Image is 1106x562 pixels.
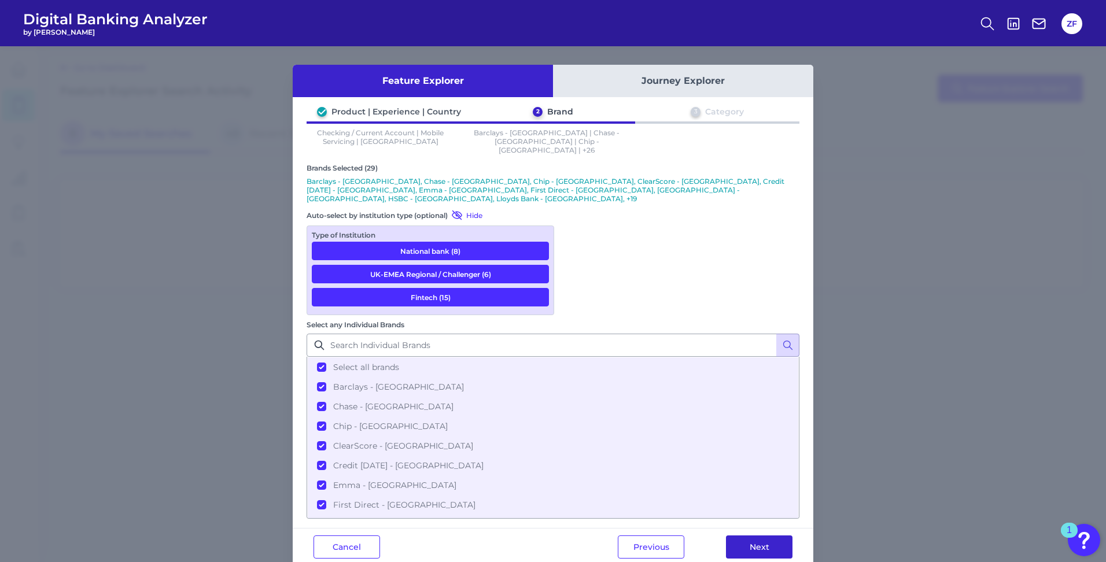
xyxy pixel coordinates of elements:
[333,480,456,490] span: Emma - [GEOGRAPHIC_DATA]
[307,320,404,329] label: Select any Individual Brands
[333,441,473,451] span: ClearScore - [GEOGRAPHIC_DATA]
[553,65,813,97] button: Journey Explorer
[307,164,799,172] div: Brands Selected (29)
[308,456,798,475] button: Credit [DATE] - [GEOGRAPHIC_DATA]
[533,107,543,117] div: 2
[333,500,475,510] span: First Direct - [GEOGRAPHIC_DATA]
[293,65,553,97] button: Feature Explorer
[1061,13,1082,34] button: ZF
[308,357,798,377] button: Select all brands
[314,535,380,559] button: Cancel
[23,10,208,28] span: Digital Banking Analyzer
[307,177,799,203] p: Barclays - [GEOGRAPHIC_DATA], Chase - [GEOGRAPHIC_DATA], Chip - [GEOGRAPHIC_DATA], ClearScore - [...
[23,28,208,36] span: by [PERSON_NAME]
[547,106,573,117] div: Brand
[307,334,799,357] input: Search Individual Brands
[1067,530,1072,545] div: 1
[333,401,454,412] span: Chase - [GEOGRAPHIC_DATA]
[333,382,464,392] span: Barclays - [GEOGRAPHIC_DATA]
[308,436,798,456] button: ClearScore - [GEOGRAPHIC_DATA]
[331,106,461,117] div: Product | Experience | Country
[308,475,798,495] button: Emma - [GEOGRAPHIC_DATA]
[308,515,798,534] button: [GEOGRAPHIC_DATA] - [GEOGRAPHIC_DATA]
[312,231,549,239] div: Type of Institution
[705,106,744,117] div: Category
[691,107,701,117] div: 3
[618,535,684,559] button: Previous
[308,495,798,515] button: First Direct - [GEOGRAPHIC_DATA]
[312,242,549,260] button: National bank (8)
[333,421,448,431] span: Chip - [GEOGRAPHIC_DATA]
[308,377,798,397] button: Barclays - [GEOGRAPHIC_DATA]
[308,397,798,416] button: Chase - [GEOGRAPHIC_DATA]
[312,288,549,306] button: Fintech (15)
[448,209,482,221] button: Hide
[473,128,621,154] p: Barclays - [GEOGRAPHIC_DATA] | Chase - [GEOGRAPHIC_DATA] | Chip - [GEOGRAPHIC_DATA] | +26
[333,460,484,471] span: Credit [DATE] - [GEOGRAPHIC_DATA]
[307,209,554,221] div: Auto-select by institution type (optional)
[307,128,455,154] p: Checking / Current Account | Mobile Servicing | [GEOGRAPHIC_DATA]
[308,416,798,436] button: Chip - [GEOGRAPHIC_DATA]
[726,535,792,559] button: Next
[1068,524,1100,556] button: Open Resource Center, 1 new notification
[312,265,549,283] button: UK-EMEA Regional / Challenger (6)
[333,362,399,372] span: Select all brands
